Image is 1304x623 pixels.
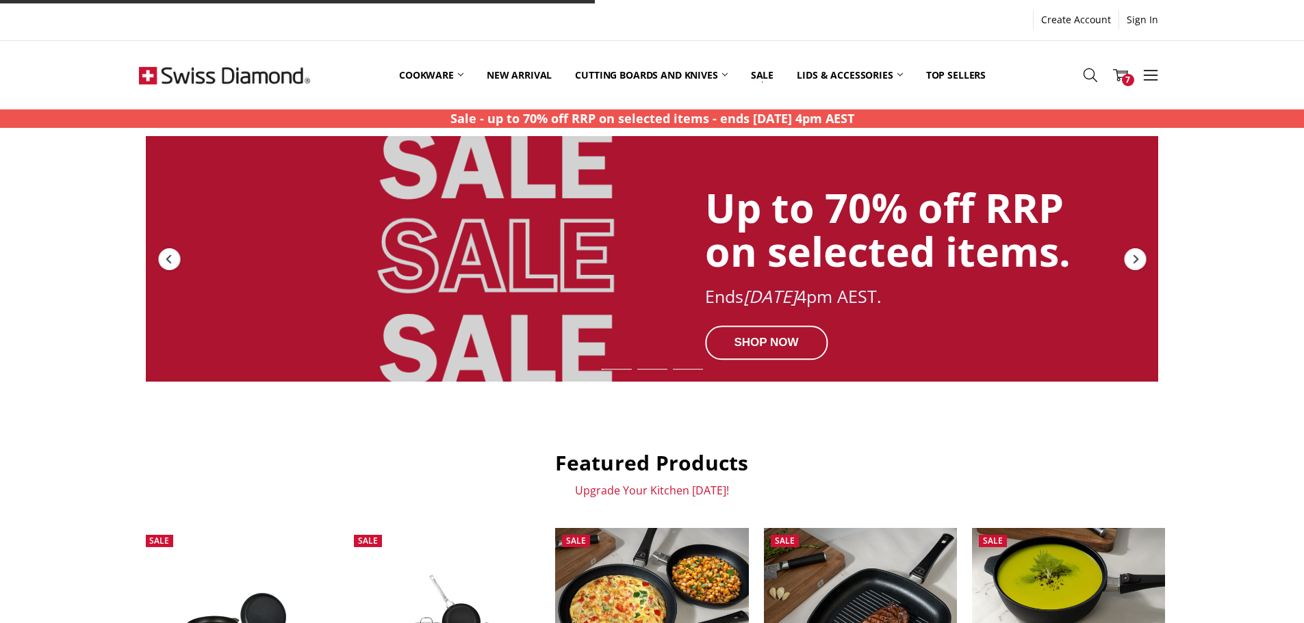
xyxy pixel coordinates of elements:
[775,535,795,546] span: Sale
[566,535,586,546] span: Sale
[599,360,635,378] div: Slide 1 of 7
[785,44,914,105] a: Lids & Accessories
[475,44,563,105] a: New arrival
[705,326,828,360] div: SHOP NOW
[563,44,739,105] a: Cutting boards and knives
[358,535,378,546] span: Sale
[149,535,169,546] span: Sale
[743,284,797,308] em: [DATE]
[450,110,854,127] strong: Sale - up to 70% off RRP on selected items - ends [DATE] 4pm AEST
[1034,10,1118,29] a: Create Account
[670,360,706,378] div: Slide 3 of 7
[739,44,785,105] a: Sale
[1122,74,1134,86] span: 7
[705,287,1072,306] div: Ends 4pm AEST.
[139,41,310,109] img: Free Shipping On Every Order
[139,483,1166,497] p: Upgrade Your Kitchen [DATE]!
[1105,58,1136,92] a: 7
[915,44,997,105] a: Top Sellers
[1123,246,1147,271] div: Next
[387,44,475,105] a: Cookware
[157,246,181,271] div: Previous
[139,450,1166,476] h2: Featured Products
[1119,10,1166,29] a: Sign In
[983,535,1003,546] span: Sale
[705,185,1072,274] div: Up to 70% off RRP on selected items.
[635,360,670,378] div: Slide 2 of 7
[146,136,1158,382] a: Redirect to https://swissdiamond.com.au/cookware/shop-by-collection/premium-steel-dlx/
